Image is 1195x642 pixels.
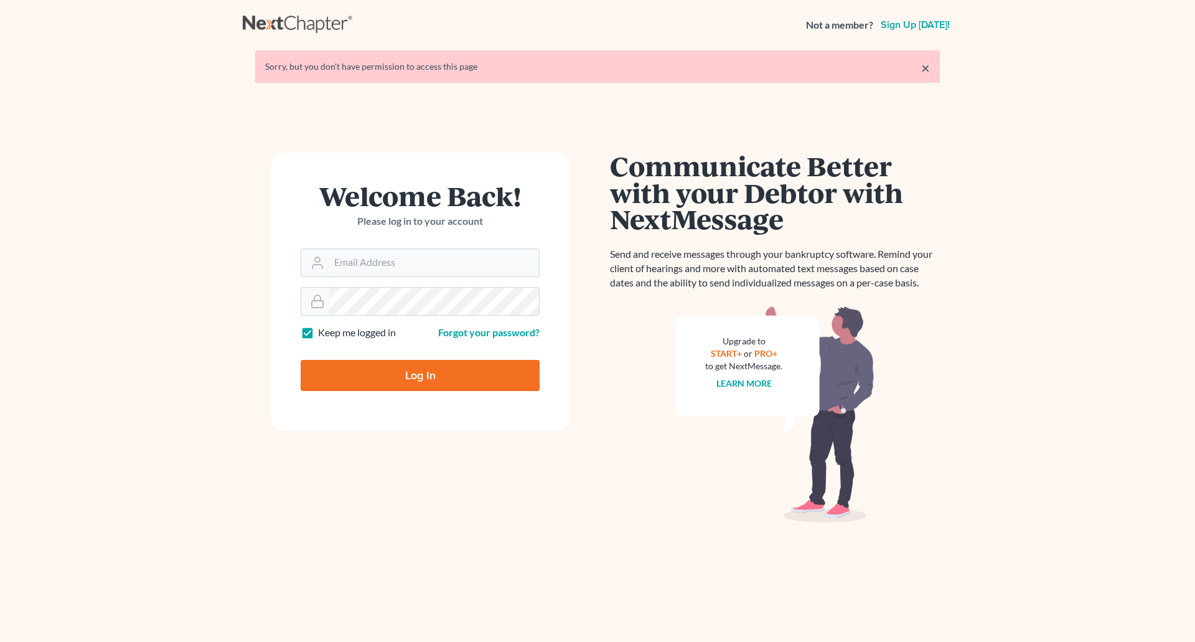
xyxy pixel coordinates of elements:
[610,247,940,290] p: Send and receive messages through your bankruptcy software. Remind your client of hearings and mo...
[301,360,540,391] input: Log In
[301,182,540,209] h1: Welcome Back!
[711,348,742,359] a: START+
[806,18,873,32] strong: Not a member?
[301,214,540,229] p: Please log in to your account
[705,360,782,372] div: to get NextMessage.
[754,348,777,359] a: PRO+
[921,60,930,75] a: ×
[610,153,940,232] h1: Communicate Better with your Debtor with NextMessage
[705,335,782,347] div: Upgrade to
[744,348,752,359] span: or
[878,20,952,30] a: Sign up [DATE]!
[675,305,874,523] img: nextmessage_bg-59042aed3d76b12b5cd301f8e5b87938c9018125f34e5fa2b7a6b67550977c72.svg
[318,326,396,340] label: Keep me logged in
[265,60,930,73] div: Sorry, but you don't have permission to access this page
[438,326,540,338] a: Forgot your password?
[329,249,539,276] input: Email Address
[716,378,772,389] a: Learn more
